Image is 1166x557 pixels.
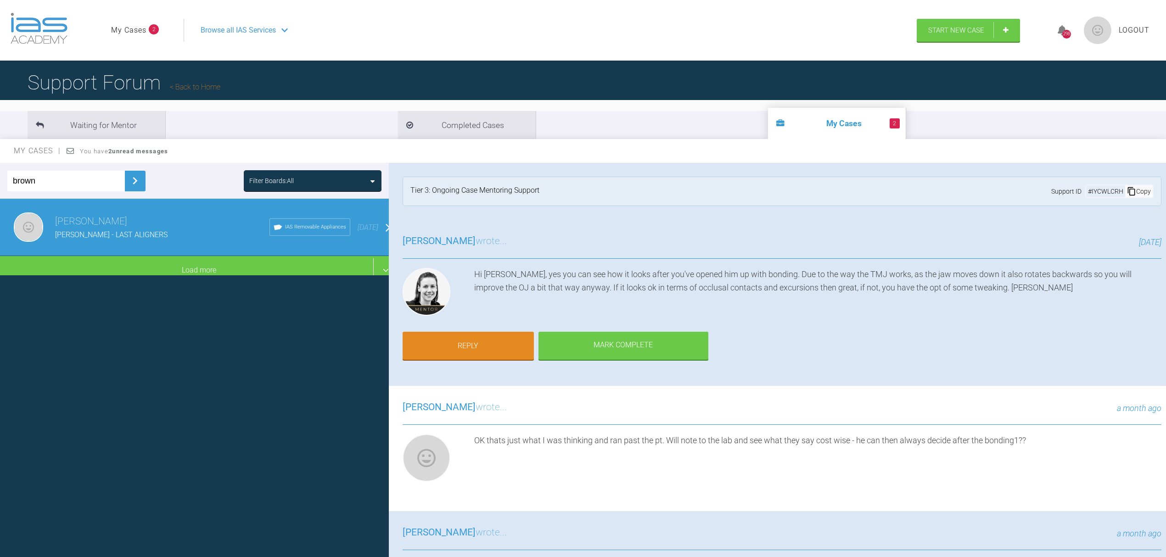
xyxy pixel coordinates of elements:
[403,332,534,360] a: Reply
[538,332,708,360] div: Mark Complete
[111,24,146,36] a: My Cases
[1139,237,1161,247] span: [DATE]
[170,83,220,91] a: Back to Home
[201,24,276,36] span: Browse all IAS Services
[403,527,476,538] span: [PERSON_NAME]
[1125,185,1153,197] div: Copy
[1051,186,1082,196] span: Support ID
[890,118,900,128] span: 2
[403,525,507,540] h3: wrote...
[358,223,378,232] span: [DATE]
[403,234,507,249] h3: wrote...
[1117,529,1161,538] span: a month ago
[474,268,1161,319] div: Hi [PERSON_NAME], yes you can see how it looks after you've opened him up with bonding. Due to th...
[55,214,269,229] h3: [PERSON_NAME]
[149,24,159,34] span: 2
[398,111,536,139] li: Completed Cases
[1084,17,1111,44] img: profile.png
[128,173,142,188] img: chevronRight.28bd32b0.svg
[1062,30,1071,39] div: 298
[7,171,125,191] input: Enter Case ID or Title
[474,434,1161,485] div: OK thats just what I was thinking and ran past the pt. Will note to the lab and see what they say...
[285,223,346,231] span: IAS Removable Appliances
[1086,186,1125,196] div: # IYCWLCRH
[11,13,67,44] img: logo-light.3e3ef733.png
[403,400,507,415] h3: wrote...
[410,184,539,198] div: Tier 3: Ongoing Case Mentoring Support
[403,268,450,316] img: Kelly Toft
[28,111,165,139] li: Waiting for Mentor
[14,146,61,155] span: My Cases
[249,176,294,186] div: Filter Boards: All
[928,26,984,34] span: Start New Case
[403,401,476,412] span: [PERSON_NAME]
[403,235,476,246] span: [PERSON_NAME]
[28,67,220,99] h1: Support Forum
[14,212,43,242] img: Nicola Bone
[80,148,168,155] span: You have
[768,108,906,139] li: My Cases
[55,230,168,239] span: [PERSON_NAME] - LAST ALIGNERS
[108,148,168,155] strong: 2 unread messages
[917,19,1020,42] a: Start New Case
[1117,403,1161,413] span: a month ago
[403,434,450,482] img: Nicola Bone
[1119,24,1149,36] a: Logout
